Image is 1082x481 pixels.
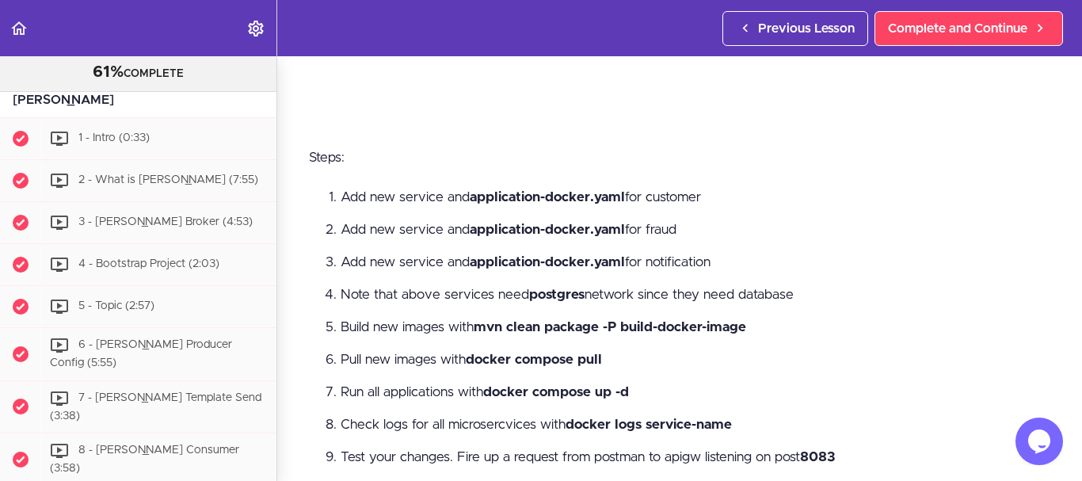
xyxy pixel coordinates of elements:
li: Note that above services need network since they need database [341,284,1050,305]
svg: Settings Menu [246,19,265,38]
span: 1 - Intro (0:33) [78,132,150,143]
span: 3 - [PERSON_NAME] Broker (4:53) [78,216,253,227]
strong: docker logs service-name [566,418,732,431]
strong: application-docker.yaml [470,190,625,204]
span: 6 - [PERSON_NAME] Producer Config (5:55) [50,339,232,368]
span: Complete and Continue [888,19,1027,38]
strong: postgres [529,288,585,301]
li: Pull new images with [341,349,1050,370]
iframe: chat widget [1015,418,1066,465]
span: 7 - [PERSON_NAME] Template Send (3:38) [50,392,261,422]
strong: application-docker.yaml [470,223,625,236]
svg: Back to course curriculum [10,19,29,38]
strong: docker compose up -d [483,385,629,399]
strong: 8083 [800,450,836,464]
span: Previous Lesson [758,19,855,38]
span: 4 - Bootstrap Project (2:03) [78,258,219,269]
li: Add new service and for customer [341,187,1050,208]
li: Test your changes. Fire up a request from postman to apigw listening on post [341,447,1050,468]
p: Steps: [309,146,1050,170]
li: Add new service and for notification [341,252,1050,273]
a: Previous Lesson [722,11,868,46]
a: Complete and Continue [874,11,1063,46]
span: 2 - What is [PERSON_NAME] (7:55) [78,174,258,185]
span: 8 - [PERSON_NAME] Consumer (3:58) [50,445,239,475]
strong: mvn clean package -P build-docker-image [474,320,746,334]
span: 61% [93,64,124,80]
strong: application-docker.yaml [470,255,625,269]
li: Add new service and for fraud [341,220,1050,240]
strong: docker compose pull [466,353,602,366]
li: Build new images with [341,317,1050,338]
span: 5 - Topic (2:57) [78,300,154,311]
li: Run all applications with [341,382,1050,403]
li: Check logs for all microsercvices with [341,414,1050,435]
div: COMPLETE [20,63,257,83]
